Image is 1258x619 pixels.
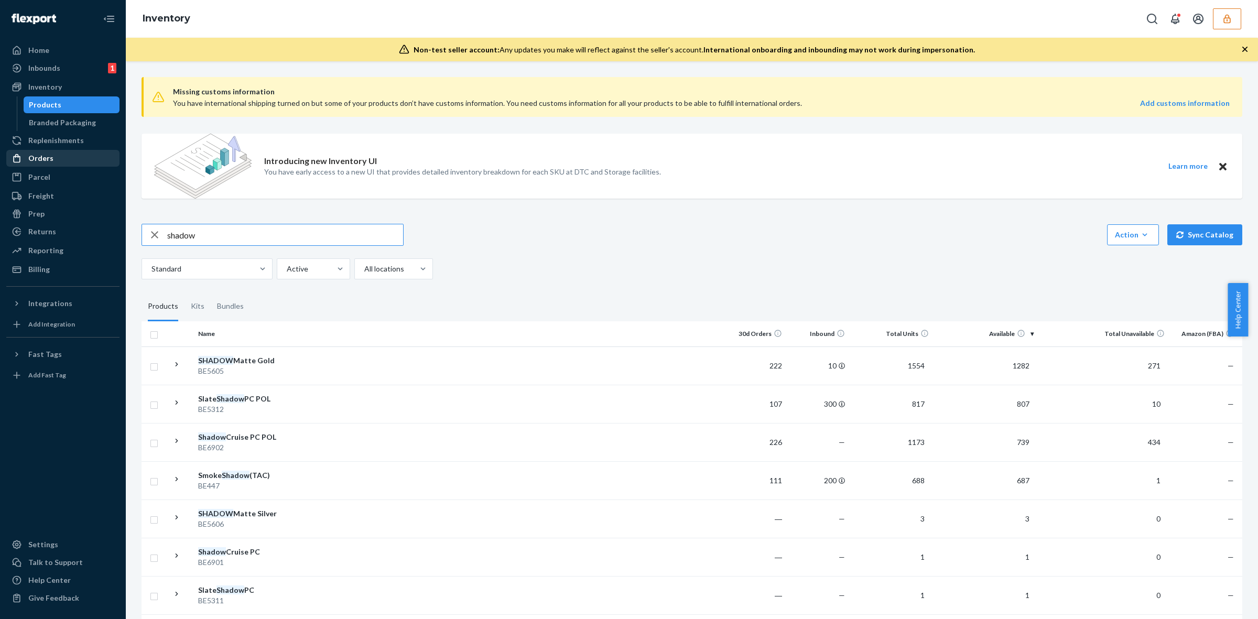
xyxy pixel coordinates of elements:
[191,292,204,321] div: Kits
[216,585,244,594] em: Shadow
[198,470,308,481] div: Smoke (TAC)
[1152,552,1165,561] span: 0
[723,499,786,538] td: ―
[1228,283,1248,336] button: Help Center
[1038,321,1169,346] th: Total Unavailable
[28,593,79,603] div: Give Feedback
[6,295,120,312] button: Integrations
[28,226,56,237] div: Returns
[933,321,1038,346] th: Available
[786,321,849,346] th: Inbound
[198,519,308,529] div: BE5606
[414,45,975,55] div: Any updates you make will reflect against the seller's account.
[1107,224,1159,245] button: Action
[28,539,58,550] div: Settings
[6,42,120,59] a: Home
[1169,321,1242,346] th: Amazon (FBA)
[904,361,929,370] span: 1554
[28,349,62,360] div: Fast Tags
[839,438,845,447] span: —
[29,100,61,110] div: Products
[6,223,120,240] a: Returns
[916,591,929,600] span: 1
[723,576,786,614] td: ―
[198,394,308,404] div: Slate PC POL
[222,471,250,480] em: Shadow
[198,432,226,441] em: Shadow
[786,385,849,423] td: 300
[363,264,364,274] input: All locations
[6,536,120,553] a: Settings
[1216,160,1230,173] button: Close
[916,514,929,523] span: 3
[143,13,190,24] a: Inventory
[198,366,308,376] div: BE5605
[1188,8,1209,29] button: Open account menu
[173,98,1018,108] div: You have international shipping turned on but some of your products don’t have customs informatio...
[723,538,786,576] td: ―
[28,557,83,568] div: Talk to Support
[28,135,84,146] div: Replenishments
[6,205,120,222] a: Prep
[6,132,120,149] a: Replenishments
[28,45,49,56] div: Home
[1140,98,1230,108] a: Add customs information
[198,547,226,556] em: Shadow
[1140,99,1230,107] strong: Add customs information
[1228,591,1234,600] span: —
[916,552,929,561] span: 1
[24,114,120,131] a: Branded Packaging
[28,298,72,309] div: Integrations
[786,346,849,385] td: 10
[198,404,308,415] div: BE5312
[1167,224,1242,245] button: Sync Catalog
[703,45,975,54] span: International onboarding and inbounding may not work during impersonation.
[6,79,120,95] a: Inventory
[1152,514,1165,523] span: 0
[194,321,312,346] th: Name
[28,82,62,92] div: Inventory
[1013,399,1034,408] span: 807
[1152,476,1165,485] span: 1
[6,554,120,571] a: Talk to Support
[723,346,786,385] td: 222
[908,399,929,408] span: 817
[28,172,50,182] div: Parcel
[1228,476,1234,485] span: —
[1142,8,1163,29] button: Open Search Box
[1021,591,1034,600] span: 1
[173,85,1230,98] span: Missing customs information
[28,63,60,73] div: Inbounds
[134,4,199,34] ol: breadcrumbs
[6,367,120,384] a: Add Fast Tag
[414,45,500,54] span: Non-test seller account:
[28,209,45,219] div: Prep
[6,242,120,259] a: Reporting
[6,169,120,186] a: Parcel
[150,264,151,274] input: Standard
[198,356,233,365] em: SHADOW
[6,590,120,606] button: Give Feedback
[1228,399,1234,408] span: —
[12,14,56,24] img: Flexport logo
[198,355,308,366] div: Matte Gold
[217,292,244,321] div: Bundles
[264,167,661,177] p: You have early access to a new UI that provides detailed inventory breakdown for each SKU at DTC ...
[167,224,403,245] input: Search inventory by name or sku
[1144,361,1165,370] span: 271
[148,292,178,321] div: Products
[1013,476,1034,485] span: 687
[1144,438,1165,447] span: 434
[198,557,308,568] div: BE6901
[723,385,786,423] td: 107
[1152,591,1165,600] span: 0
[28,191,54,201] div: Freight
[1008,361,1034,370] span: 1282
[154,134,252,199] img: new-reports-banner-icon.82668bd98b6a51aee86340f2a7b77ae3.png
[198,585,308,595] div: Slate PC
[1228,361,1234,370] span: —
[1148,399,1165,408] span: 10
[849,321,933,346] th: Total Units
[29,117,96,128] div: Branded Packaging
